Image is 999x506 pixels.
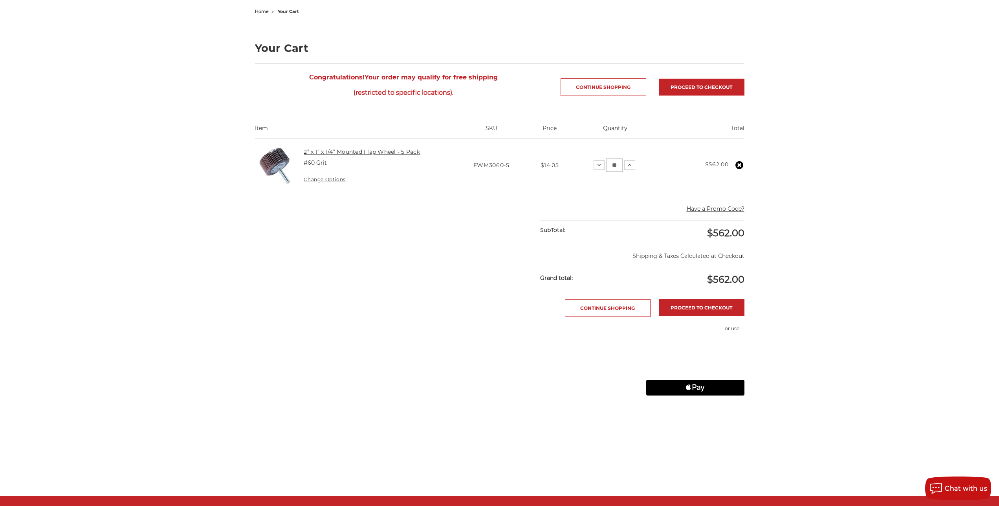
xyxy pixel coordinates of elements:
a: home [255,9,269,14]
th: Total [661,124,744,138]
strong: $562.00 [705,161,729,168]
span: $562.00 [707,274,744,285]
strong: Congratulations! [309,74,365,81]
strong: Grand total: [540,274,573,282]
span: your cart [278,9,299,14]
p: -- or use -- [646,325,744,332]
a: Proceed to checkout [659,299,744,316]
a: Change Options [304,177,345,182]
a: Continue Shopping [561,78,646,96]
span: $562.00 [707,227,744,239]
a: Proceed to checkout [659,79,744,96]
span: (restricted to specific locations). [255,85,552,100]
iframe: PayPal-paypal [646,340,744,356]
th: Item [255,124,453,138]
input: 2” x 1” x 1/4” Mounted Flap Wheel - 5 Pack Quantity: [606,158,623,172]
iframe: PayPal-paylater [646,360,744,376]
dd: #60 Grit [304,159,327,167]
button: Have a Promo Code? [687,205,744,213]
span: FWM3060-5 [473,162,510,169]
p: Shipping & Taxes Calculated at Checkout [540,246,744,260]
th: Price [530,124,570,138]
h1: Your Cart [255,43,744,53]
span: Your order may qualify for free shipping [255,70,552,100]
button: Chat with us [925,477,991,500]
span: $14.05 [541,162,559,169]
a: Continue Shopping [565,299,651,317]
th: Quantity [570,124,661,138]
th: SKU [453,124,530,138]
div: SubTotal: [540,221,642,240]
a: 2” x 1” x 1/4” Mounted Flap Wheel - 5 Pack [304,148,420,155]
img: 2” x 1” x 1/4” Mounted Flap Wheel - 5 Pack [255,146,294,185]
span: Chat with us [945,485,987,492]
